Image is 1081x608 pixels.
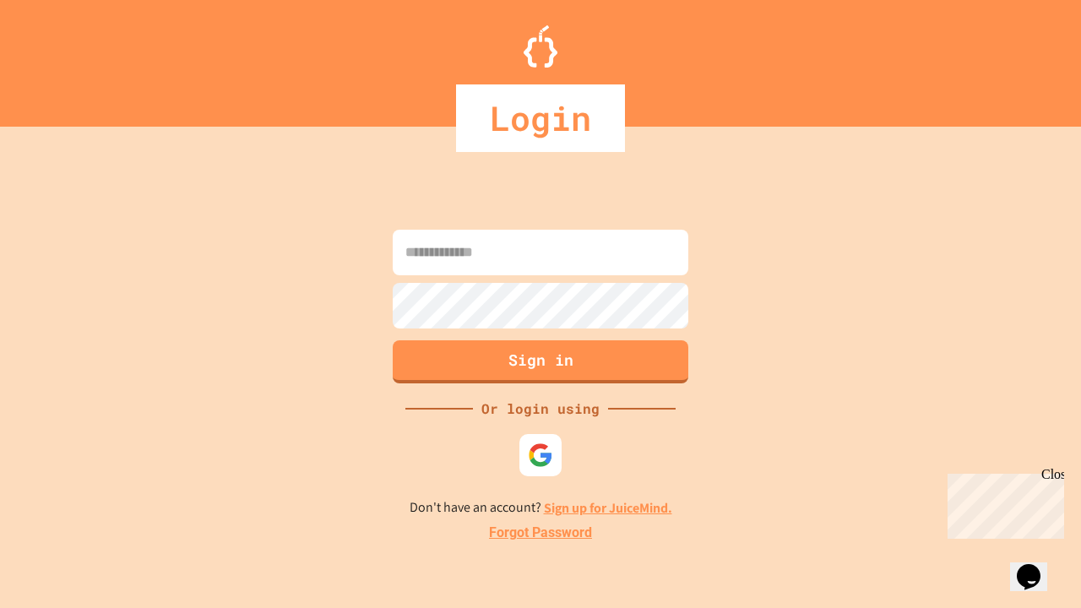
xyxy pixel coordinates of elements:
iframe: chat widget [1010,540,1064,591]
img: Logo.svg [524,25,557,68]
button: Sign in [393,340,688,383]
div: Login [456,84,625,152]
a: Sign up for JuiceMind. [544,499,672,517]
iframe: chat widget [941,467,1064,539]
div: Or login using [473,399,608,419]
div: Chat with us now!Close [7,7,117,107]
img: google-icon.svg [528,442,553,468]
a: Forgot Password [489,523,592,543]
p: Don't have an account? [410,497,672,518]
